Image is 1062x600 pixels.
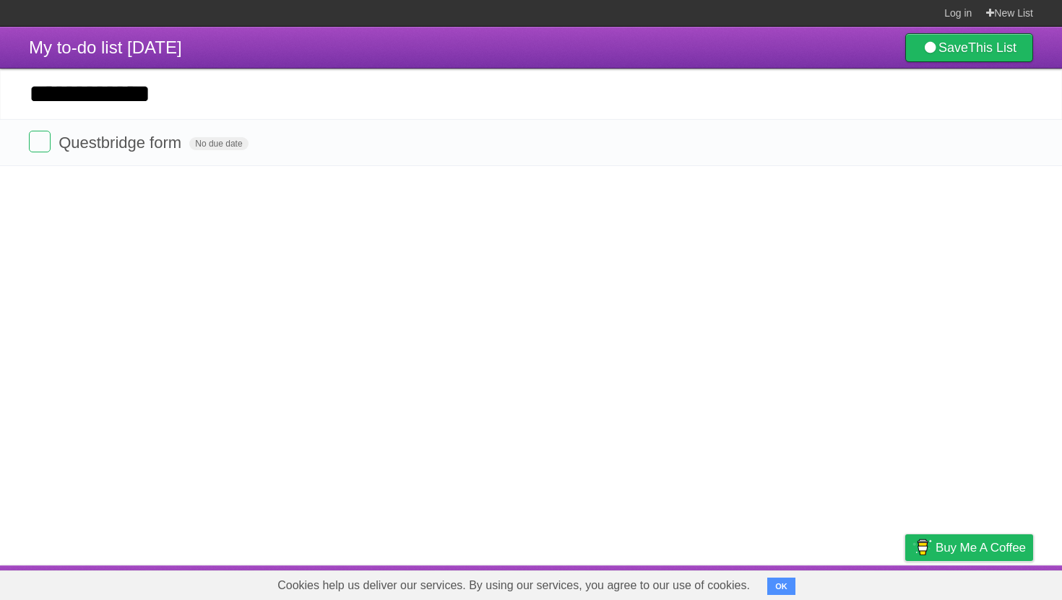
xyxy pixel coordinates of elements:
label: Done [29,131,51,152]
a: Buy me a coffee [905,534,1033,561]
img: Buy me a coffee [912,535,932,560]
span: Cookies help us deliver our services. By using our services, you agree to our use of cookies. [263,571,764,600]
a: Terms [837,569,869,596]
button: OK [767,578,795,595]
span: Questbridge form [59,134,185,152]
span: My to-do list [DATE] [29,38,182,57]
a: About [713,569,743,596]
b: This List [968,40,1016,55]
a: Suggest a feature [942,569,1033,596]
span: No due date [189,137,248,150]
a: Developers [761,569,819,596]
span: Buy me a coffee [936,535,1026,560]
a: Privacy [886,569,924,596]
a: SaveThis List [905,33,1033,62]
